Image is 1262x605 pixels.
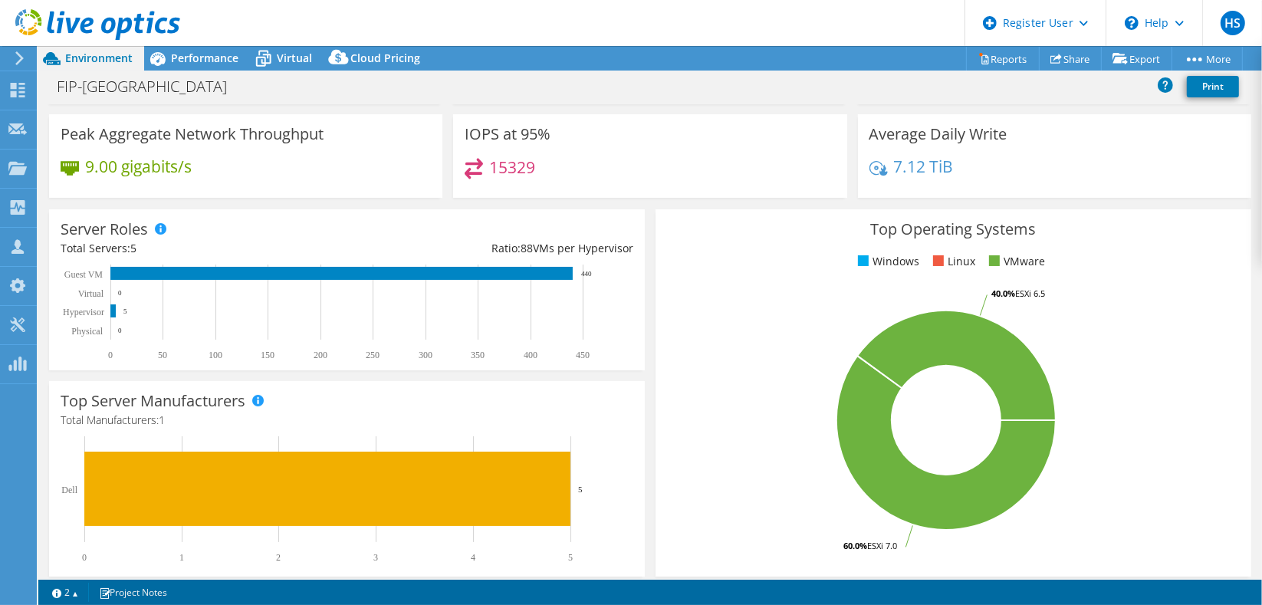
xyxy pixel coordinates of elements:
[261,350,274,360] text: 150
[524,350,537,360] text: 400
[179,552,184,563] text: 1
[61,126,324,143] h3: Peak Aggregate Network Throughput
[373,552,378,563] text: 3
[347,240,633,257] div: Ratio: VMs per Hypervisor
[159,413,165,427] span: 1
[1125,16,1139,30] svg: \n
[985,253,1045,270] li: VMware
[63,307,104,317] text: Hypervisor
[108,350,113,360] text: 0
[1172,47,1243,71] a: More
[276,552,281,563] text: 2
[471,552,475,563] text: 4
[41,583,89,602] a: 2
[854,253,919,270] li: Windows
[667,221,1240,238] h3: Top Operating Systems
[1101,47,1172,71] a: Export
[578,485,583,494] text: 5
[314,350,327,360] text: 200
[576,350,590,360] text: 450
[1187,76,1239,97] a: Print
[277,51,312,65] span: Virtual
[471,350,485,360] text: 350
[61,485,77,495] text: Dell
[867,540,897,551] tspan: ESXi 7.0
[843,540,867,551] tspan: 60.0%
[78,288,104,299] text: Virtual
[465,126,550,143] h3: IOPS at 95%
[209,350,222,360] text: 100
[1015,288,1045,299] tspan: ESXi 6.5
[123,307,127,315] text: 5
[929,253,975,270] li: Linux
[419,350,432,360] text: 300
[1039,47,1102,71] a: Share
[61,412,633,429] h4: Total Manufacturers:
[521,241,533,255] span: 88
[869,126,1007,143] h3: Average Daily Write
[350,51,420,65] span: Cloud Pricing
[61,240,347,257] div: Total Servers:
[82,552,87,563] text: 0
[171,51,238,65] span: Performance
[581,270,592,278] text: 440
[1221,11,1245,35] span: HS
[130,241,136,255] span: 5
[489,159,535,176] h4: 15329
[366,350,380,360] text: 250
[71,326,103,337] text: Physical
[118,327,122,334] text: 0
[50,78,251,95] h1: FIP-[GEOGRAPHIC_DATA]
[64,269,103,280] text: Guest VM
[568,552,573,563] text: 5
[991,288,1015,299] tspan: 40.0%
[61,221,148,238] h3: Server Roles
[158,350,167,360] text: 50
[118,289,122,297] text: 0
[65,51,133,65] span: Environment
[61,393,245,409] h3: Top Server Manufacturers
[894,158,954,175] h4: 7.12 TiB
[966,47,1040,71] a: Reports
[88,583,178,602] a: Project Notes
[85,158,192,175] h4: 9.00 gigabits/s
